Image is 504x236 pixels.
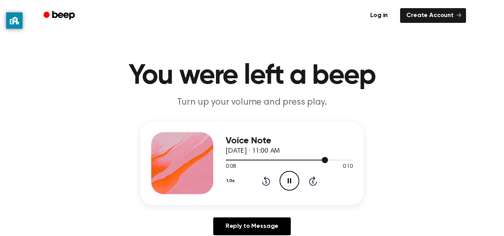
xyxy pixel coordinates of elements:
[226,136,353,146] h3: Voice Note
[38,8,82,23] a: Beep
[226,148,280,155] span: [DATE] · 11:00 AM
[54,62,450,90] h1: You were left a beep
[400,8,466,23] a: Create Account
[6,12,22,29] button: privacy banner
[213,217,291,235] a: Reply to Message
[226,174,237,188] button: 1.0x
[343,163,353,171] span: 0:10
[103,96,401,109] p: Turn up your volume and press play.
[362,7,395,24] a: Log in
[226,163,236,171] span: 0:08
